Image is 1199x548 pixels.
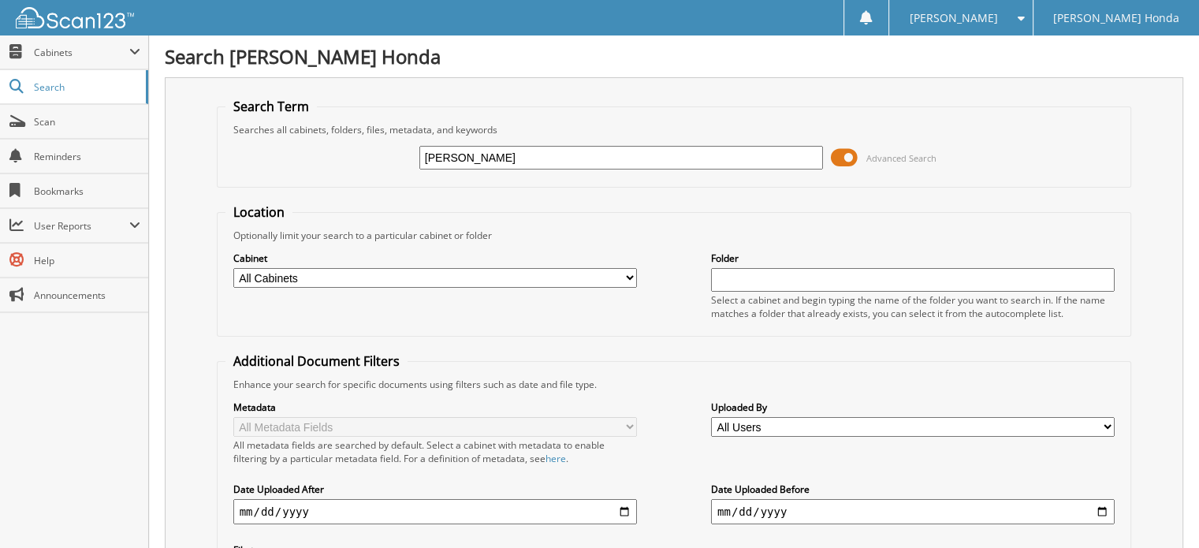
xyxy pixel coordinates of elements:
[34,219,129,233] span: User Reports
[711,252,1115,265] label: Folder
[233,483,637,496] label: Date Uploaded After
[233,438,637,465] div: All metadata fields are searched by default. Select a cabinet with metadata to enable filtering b...
[233,252,637,265] label: Cabinet
[34,80,138,94] span: Search
[34,150,140,163] span: Reminders
[546,452,566,465] a: here
[1120,472,1199,548] iframe: Chat Widget
[866,152,936,164] span: Advanced Search
[34,254,140,267] span: Help
[233,401,637,414] label: Metadata
[233,499,637,524] input: start
[909,13,997,23] span: [PERSON_NAME]
[711,499,1115,524] input: end
[225,123,1123,136] div: Searches all cabinets, folders, files, metadata, and keywords
[225,98,317,115] legend: Search Term
[34,115,140,129] span: Scan
[225,229,1123,242] div: Optionally limit your search to a particular cabinet or folder
[225,203,292,221] legend: Location
[711,293,1115,320] div: Select a cabinet and begin typing the name of the folder you want to search in. If the name match...
[165,43,1183,69] h1: Search [PERSON_NAME] Honda
[711,483,1115,496] label: Date Uploaded Before
[34,185,140,198] span: Bookmarks
[16,7,134,28] img: scan123-logo-white.svg
[225,378,1123,391] div: Enhance your search for specific documents using filters such as date and file type.
[225,352,408,370] legend: Additional Document Filters
[34,289,140,302] span: Announcements
[34,46,129,59] span: Cabinets
[1053,13,1179,23] span: [PERSON_NAME] Honda
[711,401,1115,414] label: Uploaded By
